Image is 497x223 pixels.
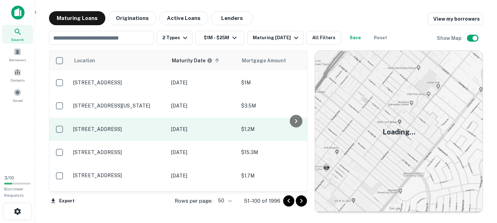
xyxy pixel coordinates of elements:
[241,125,311,133] p: $1.2M
[238,51,315,70] th: Mortgage Amount
[241,172,311,180] p: $1.7M
[171,125,234,133] p: [DATE]
[244,197,280,205] p: 51–100 of 1996
[171,148,234,156] p: [DATE]
[4,187,24,198] span: Borrower Requests
[253,34,300,42] div: Maturing [DATE]
[383,127,415,137] h5: Loading...
[11,37,24,42] span: Search
[171,79,234,86] p: [DATE]
[74,56,104,65] span: Location
[168,51,238,70] th: Maturity dates displayed may be estimated. Please contact the lender for the most accurate maturi...
[2,86,33,105] a: Saved
[462,167,497,201] iframe: Chat Widget
[73,149,164,155] p: [STREET_ADDRESS]
[73,172,164,179] p: [STREET_ADDRESS]
[10,77,24,83] span: Contacts
[13,98,23,103] span: Saved
[241,102,311,110] p: $3.5M
[242,56,295,65] span: Mortgage Amount
[437,34,463,42] h6: Show Map
[215,196,233,206] div: 50
[172,57,212,64] div: Maturity dates displayed may be estimated. Please contact the lender for the most accurate maturi...
[369,31,392,45] button: Reset
[73,79,164,86] p: [STREET_ADDRESS]
[157,31,192,45] button: 2 Types
[4,175,14,181] span: 3 / 10
[171,102,234,110] p: [DATE]
[344,31,366,45] button: Save your search to get updates of matches that match your search criteria.
[2,45,33,64] a: Borrowers
[428,13,483,25] a: View my borrowers
[171,172,234,180] p: [DATE]
[2,25,33,44] a: Search
[241,79,311,86] p: $1M
[11,6,24,20] img: capitalize-icon.png
[175,197,212,205] p: Rows per page:
[283,195,294,207] button: Go to previous page
[73,126,164,132] p: [STREET_ADDRESS]
[73,103,164,109] p: [STREET_ADDRESS][US_STATE]
[159,11,208,25] button: Active Loans
[49,11,105,25] button: Maturing Loans
[247,31,303,45] button: Maturing [DATE]
[172,57,222,64] span: Maturity dates displayed may be estimated. Please contact the lender for the most accurate maturi...
[306,31,341,45] button: All Filters
[108,11,156,25] button: Originations
[195,31,244,45] button: $1M - $25M
[9,57,26,63] span: Borrowers
[211,11,253,25] button: Lenders
[2,65,33,84] a: Contacts
[172,57,205,64] h6: Maturity Date
[241,148,311,156] p: $15.3M
[70,51,168,70] th: Location
[296,195,307,207] button: Go to next page
[315,51,483,213] img: map-placeholder.webp
[49,196,76,206] button: Export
